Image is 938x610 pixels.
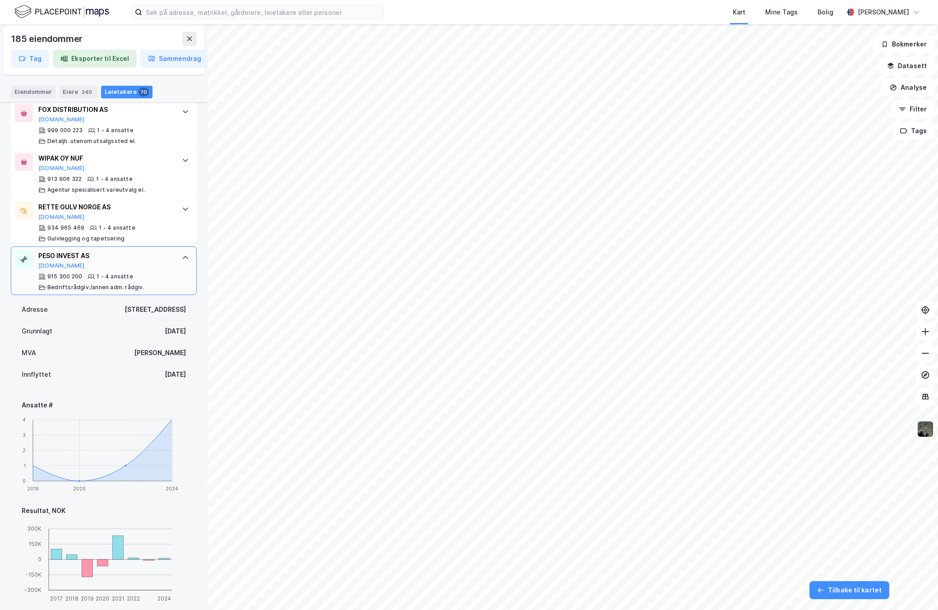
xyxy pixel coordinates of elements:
[47,235,125,242] div: Gulvlegging og tapetsering
[26,571,42,578] tspan: -150K
[112,595,125,601] tspan: 2021
[139,88,149,97] div: 70
[50,595,63,601] tspan: 2017
[96,176,133,183] div: 1 - 4 ansatte
[14,4,109,20] img: logo.f888ab2527a4732fd821a326f86c7f29.svg
[28,541,42,547] tspan: 150K
[809,581,889,599] button: Tilbake til kartet
[38,104,173,115] div: FOX DISTRIBUTION AS
[891,100,934,118] button: Filter
[165,326,186,337] div: [DATE]
[38,213,85,221] button: [DOMAIN_NAME]
[873,35,934,53] button: Bokmerker
[80,88,94,97] div: 240
[165,369,186,380] div: [DATE]
[733,7,745,18] div: Kart
[73,486,86,491] tspan: 2020
[38,165,85,172] button: [DOMAIN_NAME]
[23,432,26,437] tspan: 3
[893,567,938,610] div: Kontrollprogram for chat
[858,7,909,18] div: [PERSON_NAME]
[23,462,26,468] tspan: 1
[47,186,145,194] div: Agentur spesialisert vareutvalg el.
[47,176,82,183] div: 913 906 322
[11,50,49,68] button: Tag
[134,347,186,358] div: [PERSON_NAME]
[38,250,173,261] div: PESO INVEST AS
[38,262,85,269] button: [DOMAIN_NAME]
[81,595,94,601] tspan: 2019
[38,153,173,164] div: WIPAK OY NUF
[11,86,55,98] div: Eiendommer
[24,587,42,593] tspan: -300K
[22,326,52,337] div: Grunnlagt
[142,5,383,19] input: Søk på adresse, matrikkel, gårdeiere, leietakere eller personer
[47,127,83,134] div: 999 000 223
[59,86,97,98] div: Eiere
[22,304,48,315] div: Adresse
[917,421,934,438] img: 9k=
[53,50,137,68] button: Eksporter til Excel
[96,595,109,601] tspan: 2020
[157,595,171,601] tspan: 2024
[47,138,136,145] div: Detaljh. utenom utsalgssted el.
[765,7,798,18] div: Mine Tags
[47,273,82,280] div: 915 300 200
[125,304,186,315] div: [STREET_ADDRESS]
[23,447,26,453] tspan: 2
[65,595,79,601] tspan: 2018
[22,347,36,358] div: MVA
[38,116,85,123] button: [DOMAIN_NAME]
[127,595,140,601] tspan: 2022
[101,86,152,98] div: Leietakere
[22,400,186,411] div: Ansatte #
[99,224,135,231] div: 1 - 4 ansatte
[140,50,209,68] button: Sammendrag
[97,273,133,280] div: 1 - 4 ansatte
[27,486,39,491] tspan: 2018
[38,556,42,563] tspan: 0
[47,284,144,291] div: Bedriftsrådgiv./annen adm. rådgiv.
[97,127,134,134] div: 1 - 4 ansatte
[818,7,833,18] div: Bolig
[23,478,26,483] tspan: 0
[882,79,934,97] button: Analyse
[27,525,42,532] tspan: 300K
[22,505,186,516] div: Resultat, NOK
[893,567,938,610] iframe: Chat Widget
[38,202,173,213] div: RETTE GULV NORGE AS
[166,486,178,491] tspan: 2024
[47,224,84,231] div: 934 965 469
[23,416,26,422] tspan: 4
[879,57,934,75] button: Datasett
[11,32,84,46] div: 185 eiendommer
[22,369,51,380] div: Innflyttet
[892,122,934,140] button: Tags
